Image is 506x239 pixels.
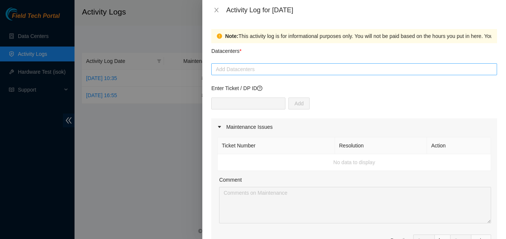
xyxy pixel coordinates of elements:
[427,137,491,154] th: Action
[219,187,491,223] textarea: Comment
[225,32,238,40] strong: Note:
[218,154,491,171] td: No data to display
[226,6,497,14] div: Activity Log for [DATE]
[217,34,222,39] span: exclamation-circle
[214,7,219,13] span: close
[211,43,241,55] p: Datacenters
[211,118,497,136] div: Maintenance Issues
[211,7,222,14] button: Close
[257,86,262,91] span: question-circle
[219,176,242,184] label: Comment
[288,98,310,109] button: Add
[217,125,222,129] span: caret-right
[218,137,335,154] th: Ticket Number
[335,137,427,154] th: Resolution
[211,84,497,92] p: Enter Ticket / DP ID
